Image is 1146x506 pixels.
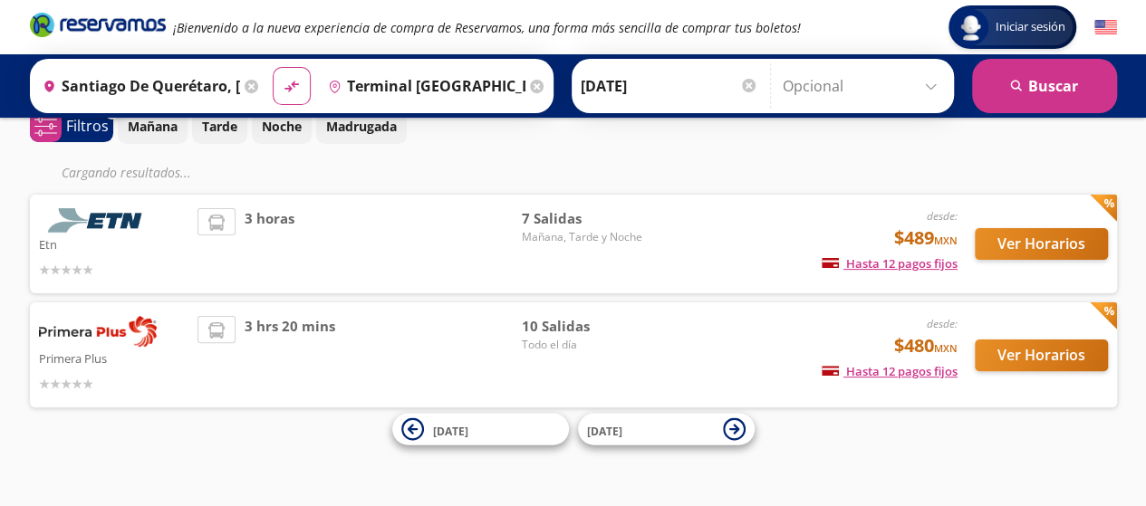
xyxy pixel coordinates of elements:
[262,117,302,136] p: Noche
[783,63,945,109] input: Opcional
[245,316,335,394] span: 3 hrs 20 mins
[988,18,1073,36] span: Iniciar sesión
[39,233,189,254] p: Etn
[934,234,958,247] small: MXN
[173,19,801,36] em: ¡Bienvenido a la nueva experiencia de compra de Reservamos, una forma más sencilla de comprar tus...
[39,208,157,233] img: Etn
[975,339,1108,371] button: Ver Horarios
[972,59,1117,113] button: Buscar
[433,423,468,438] span: [DATE]
[30,11,166,38] i: Brand Logo
[245,208,294,280] span: 3 horas
[30,11,166,43] a: Brand Logo
[927,208,958,224] em: desde:
[578,414,755,445] button: [DATE]
[521,208,648,229] span: 7 Salidas
[30,110,113,142] button: 0Filtros
[581,63,758,109] input: Elegir Fecha
[39,316,157,347] img: Primera Plus
[39,347,189,368] p: Primera Plus
[975,228,1108,260] button: Ver Horarios
[62,164,191,181] em: Cargando resultados ...
[927,316,958,331] em: desde:
[118,109,188,144] button: Mañana
[894,332,958,359] span: $480
[326,117,397,136] p: Madrugada
[521,316,648,337] span: 10 Salidas
[35,63,240,109] input: Buscar Origen
[192,109,247,144] button: Tarde
[521,229,648,245] span: Mañana, Tarde y Noche
[934,341,958,355] small: MXN
[316,109,407,144] button: Madrugada
[66,115,109,137] p: Filtros
[252,109,312,144] button: Noche
[822,363,958,379] span: Hasta 12 pagos fijos
[128,117,178,136] p: Mañana
[521,337,648,353] span: Todo el día
[1094,16,1117,39] button: English
[894,224,958,252] span: $489
[822,255,958,272] span: Hasta 12 pagos fijos
[321,63,525,109] input: Buscar Destino
[392,414,569,445] button: [DATE]
[202,117,237,136] p: Tarde
[587,423,622,438] span: [DATE]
